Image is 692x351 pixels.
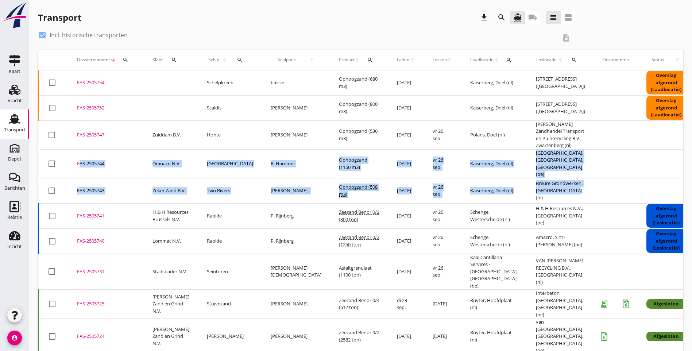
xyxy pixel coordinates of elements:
td: [DATE] [388,70,424,96]
td: [PERSON_NAME] [262,95,330,120]
div: FAS-2505741 [77,212,135,220]
div: Overslag afgerond (Laadlocatie) [646,96,686,120]
td: P. Rijnberg [262,228,330,254]
label: Incl. historische transporten [50,31,128,39]
i: arrow_upward [494,57,499,63]
i: search [506,57,512,63]
i: view_headline [549,13,558,22]
td: Kaai Cantillana Services - [GEOGRAPHIC_DATA], [GEOGRAPHIC_DATA] (be) [461,254,527,290]
td: Seintoren [198,254,262,290]
i: arrow_upward [557,57,564,63]
i: arrow_downward [110,57,116,63]
div: Vracht [8,98,22,103]
td: Ophoogzand (800 m3) [330,95,388,120]
td: [DATE] [388,178,424,203]
td: vr 26 sep. [424,228,461,254]
span: Schip [207,57,220,63]
td: H & H Resources N.V., [GEOGRAPHIC_DATA] (be) [527,203,594,228]
span: Laadlocatie [470,57,494,63]
i: local_shipping [528,13,537,22]
td: [PERSON_NAME][DEMOGRAPHIC_DATA] [262,254,330,290]
i: search [571,57,577,63]
td: [GEOGRAPHIC_DATA] [198,149,262,178]
td: Scaldis [198,95,262,120]
td: bassie [262,70,330,96]
td: Kaiserberg, Doel (nl) [461,70,527,96]
td: Schenge, Westerschelde (nl) [461,203,527,228]
td: Amacro, Sint-[PERSON_NAME] (be) [527,228,594,254]
i: arrow_upward [302,57,321,63]
div: FAS-2505725 [77,300,135,308]
td: [DATE] [388,228,424,254]
td: di 23 sep. [388,290,424,319]
div: FAS-2505731 [77,268,135,275]
div: Kaart [9,69,20,74]
div: FAS-2505724 [77,333,135,340]
td: vr 26 sep. [424,149,461,178]
td: vr 26 sep. [424,203,461,228]
div: Berichten [4,186,25,190]
i: search [237,57,243,63]
td: Rapide [198,203,262,228]
td: Dranaco N.V. [144,149,198,178]
td: Zuiddam B.V. [144,120,198,149]
div: FAS-2505752 [77,104,135,112]
i: arrow_upward [355,57,360,63]
div: FAS-2505747 [77,131,135,139]
td: Two Rivers [198,178,262,203]
td: Asfaltgranulaat (1100 ton) [330,254,388,290]
td: vr 26 sep. [424,178,461,203]
div: Documenten [603,57,629,63]
td: [DATE] [424,290,461,319]
td: Breure Grondwerken, [GEOGRAPHIC_DATA] (nl) [527,178,594,203]
div: FAS-2505754 [77,79,135,86]
td: Ophoogzand (1150 m3) [330,149,388,178]
span: Zeezand Benor 0/2 (1250 ton) [339,234,379,248]
td: [DATE] [388,254,424,290]
span: Laden [397,57,409,63]
i: account_circle [7,331,22,345]
td: Schelpkreek [198,70,262,96]
td: [DATE] [388,149,424,178]
i: arrow_upward [447,57,453,63]
div: Overslag afgerond (Laadlocatie) [646,71,686,94]
td: Stadsbader N.V. [144,254,198,290]
td: Ruyter, Hoofdplaat (nl) [461,290,527,319]
span: Zeezand Benor 0/2 (800 ton) [339,209,379,223]
div: Relatie [7,215,22,220]
td: [PERSON_NAME] [262,120,330,149]
i: search [171,57,177,63]
div: Inzicht [7,244,22,249]
td: Interbeton [GEOGRAPHIC_DATA], [GEOGRAPHIC_DATA] (be) [527,290,594,319]
td: Zeker Zand B.V. [144,178,198,203]
td: P. Rijnberg [262,203,330,228]
div: Klant [152,51,189,69]
span: Lossen [433,57,447,63]
span: Dossiernummer [77,57,110,63]
span: Status [646,57,670,63]
td: Zeezand Benor 0/4 (612 ton) [330,290,388,319]
td: Kaiserberg, Doel (nl) [461,149,527,178]
i: search [367,57,373,63]
i: search [497,13,506,22]
td: [DATE] [388,120,424,149]
td: Kaiserberg, Doel (nl) [461,178,527,203]
td: Rapide [198,228,262,254]
i: arrow_upward [409,57,415,63]
img: logo-small.a267ee39.svg [1,2,28,29]
td: [PERSON_NAME] Zandhandel Transport en Puinrecycling B.V., Zwartenberg (nl) [527,120,594,149]
td: Polaris, Doel (nl) [461,120,527,149]
i: download [480,13,488,22]
td: [PERSON_NAME] [262,290,330,319]
td: [DATE] [388,203,424,228]
i: arrow_upward [670,57,686,63]
i: arrow_upward [220,57,229,63]
div: Overslag afgerond (Loslocatie) [646,229,686,253]
span: Ophoogzand (508 m3) [339,184,378,197]
td: [PERSON_NAME] Zand en Grind N.V. [144,290,198,319]
td: Lommat N.V. [144,228,198,254]
div: Afgesloten [646,332,686,341]
div: Depot [8,157,22,161]
div: Overslag afgerond (Loslocatie) [646,204,686,228]
i: view_agenda [564,13,573,22]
